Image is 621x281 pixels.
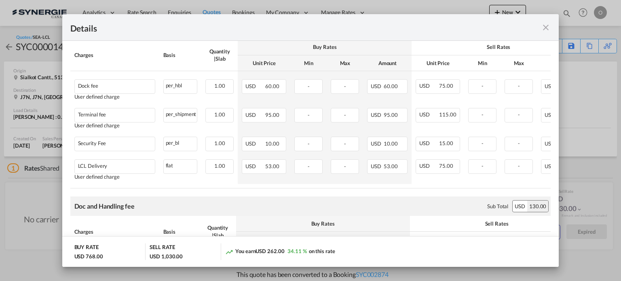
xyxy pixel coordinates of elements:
div: Basis [163,51,198,59]
span: USD [245,163,264,169]
div: LCL Delivery [78,163,108,169]
div: Quantity | Slab [204,224,232,239]
span: 95.00 [265,112,279,118]
div: per_bl [164,137,197,147]
span: USD [419,163,438,169]
span: USD [371,163,382,169]
span: 10.00 [265,140,279,147]
span: 115.00 [439,111,456,118]
md-icon: icon-trending-up [225,248,233,256]
span: 34.11 % [287,248,306,254]
div: Sell Rates [414,220,580,227]
span: USD 262.00 [256,248,284,254]
div: User defined charge [74,174,155,180]
th: Unit Price [238,55,290,71]
md-icon: icon-close fg-AAA8AD m-0 cursor [541,23,551,32]
span: 75.00 [439,82,453,89]
div: USD [513,201,527,212]
div: You earn on this rate [225,247,335,256]
div: Doc and Handling fee [74,202,135,211]
span: - [308,112,310,118]
span: USD [371,112,382,118]
div: User defined charge [74,94,155,100]
span: - [344,163,346,169]
th: Unit Price [410,232,463,247]
div: Basis [163,228,196,235]
span: 60.00 [384,83,398,89]
span: USD [545,163,555,169]
span: - [344,83,346,89]
div: Dock fee [78,83,98,89]
div: Sell Rates [416,43,581,51]
div: USD 1,030.00 [150,253,183,260]
th: Min [463,232,499,247]
span: USD [245,140,264,147]
span: USD [545,112,555,118]
span: USD [245,83,264,89]
span: - [518,111,520,118]
span: 60.00 [265,83,279,89]
span: 53.00 [265,163,279,169]
span: - [518,82,520,89]
th: Min [289,232,325,247]
span: 1.00 [214,82,225,89]
span: USD [419,82,438,89]
div: Charges [74,51,155,59]
span: - [482,163,484,169]
div: Quantity | Slab [205,48,234,62]
span: - [518,140,520,146]
th: Unit Price [236,232,289,247]
span: - [344,140,346,147]
div: 130.00 [527,201,548,212]
div: USD 768.00 [74,253,103,260]
th: Max [325,232,361,247]
span: - [344,112,346,118]
div: Terminal fee [78,112,106,118]
span: 53.00 [384,163,398,169]
span: USD [419,140,438,146]
th: Amount [363,55,412,71]
div: per_hbl [164,80,197,90]
span: 1.00 [214,140,225,146]
span: - [518,163,520,169]
span: 15.00 [439,140,453,146]
span: - [308,163,310,169]
div: BUY RATE [74,243,99,253]
span: - [482,82,484,89]
div: per_shipment [164,108,197,118]
th: Max [499,232,535,247]
div: Buy Rates [240,220,406,227]
div: SELL RATE [150,243,175,253]
div: Sub Total [487,203,508,210]
th: Amount [537,55,585,71]
th: Min [464,55,501,71]
span: 10.00 [384,140,398,147]
div: Charges [74,228,155,235]
th: Min [290,55,327,71]
th: Max [501,55,537,71]
span: USD [545,140,555,147]
th: Unit Price [412,55,464,71]
span: - [308,140,310,147]
span: - [308,83,310,89]
span: USD [545,83,555,89]
div: Security Fee [78,140,106,146]
th: Max [327,55,363,71]
th: Amount [361,232,410,247]
span: USD [419,111,438,118]
md-dialog: Pickup Door ... [62,14,559,267]
span: 95.00 [384,112,398,118]
span: USD [245,112,264,118]
div: User defined charge [74,123,155,129]
div: Details [70,22,503,32]
span: - [482,111,484,118]
span: 75.00 [439,163,453,169]
span: - [482,140,484,146]
span: 1.00 [214,111,225,118]
th: Amount [535,232,584,247]
div: flat [164,160,197,170]
span: USD [371,140,382,147]
span: USD [371,83,382,89]
span: 1.00 [214,163,225,169]
div: Buy Rates [242,43,408,51]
